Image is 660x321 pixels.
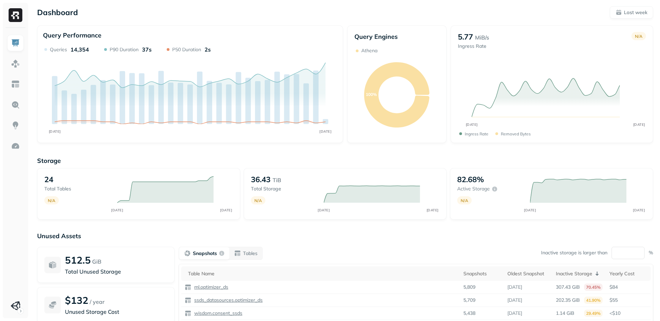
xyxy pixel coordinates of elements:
[254,198,262,203] p: N/A
[609,284,647,290] p: $84
[65,267,167,276] p: Total Unused Storage
[11,100,20,109] img: Query Explorer
[465,131,488,136] p: Ingress Rate
[427,208,439,212] tspan: [DATE]
[50,46,67,53] p: Queries
[319,129,331,134] tspan: [DATE]
[461,198,468,203] p: N/A
[49,129,61,134] tspan: [DATE]
[251,175,271,184] p: 36.43
[44,175,53,184] p: 24
[458,43,489,49] p: Ingress Rate
[193,250,217,257] p: Snapshots
[524,208,536,212] tspan: [DATE]
[541,250,607,256] p: Inactive storage is larger than
[458,32,473,42] p: 5.77
[556,310,574,317] p: 1.14 GiB
[361,47,377,54] p: Athena
[193,297,263,303] p: ssds_datasources.optimizer_ds
[243,250,257,257] p: Tables
[220,208,232,212] tspan: [DATE]
[142,46,152,53] p: 37s
[556,284,580,290] p: 307.43 GiB
[501,131,531,136] p: Removed bytes
[635,34,642,39] p: N/A
[366,92,377,97] text: 100%
[191,297,263,303] a: ssds_datasources.optimizer_ds
[463,270,500,277] div: Snapshots
[9,8,22,22] img: Ryft
[465,122,477,127] tspan: [DATE]
[172,46,201,53] p: P50 Duration
[609,297,647,303] p: $55
[92,257,101,266] p: GiB
[584,310,603,317] p: 29.49%
[44,186,110,192] p: Total tables
[11,142,20,151] img: Optimization
[191,310,242,317] a: wisdom.consent_ssds
[318,208,330,212] tspan: [DATE]
[70,46,89,53] p: 14,354
[584,284,603,291] p: 70.45%
[463,297,475,303] p: 5,709
[191,284,228,290] a: ml.optimizer_ds
[48,198,55,203] p: N/A
[610,6,653,19] button: Last week
[110,46,139,53] p: P90 Duration
[11,301,20,311] img: Unity
[457,175,484,184] p: 82.68%
[65,308,167,316] p: Unused Storage Cost
[584,297,603,304] p: 41.90%
[11,59,20,68] img: Assets
[185,284,191,291] img: table
[507,297,522,303] p: [DATE]
[556,297,580,303] p: 202.35 GiB
[193,284,228,290] p: ml.optimizer_ds
[188,270,456,277] div: Table Name
[354,33,439,41] p: Query Engines
[457,186,490,192] p: Active storage
[463,284,475,290] p: 5,809
[193,310,242,317] p: wisdom.consent_ssds
[507,310,522,317] p: [DATE]
[633,208,645,212] tspan: [DATE]
[111,208,123,212] tspan: [DATE]
[633,122,645,127] tspan: [DATE]
[11,38,20,47] img: Dashboard
[37,8,78,17] p: Dashboard
[273,176,281,184] p: TiB
[185,310,191,317] img: table
[624,9,647,16] p: Last week
[463,310,475,317] p: 5,438
[65,254,91,266] p: 512.5
[37,232,653,240] p: Unused Assets
[609,310,647,317] p: <$10
[43,31,101,39] p: Query Performance
[11,80,20,89] img: Asset Explorer
[507,270,549,277] div: Oldest Snapshot
[37,157,653,165] p: Storage
[609,270,647,277] div: Yearly Cost
[65,294,88,306] p: $132
[185,297,191,304] img: table
[556,270,592,277] p: Inactive Storage
[90,298,104,306] p: / year
[475,33,489,42] p: MiB/s
[11,121,20,130] img: Insights
[649,250,653,256] p: %
[251,186,317,192] p: Total storage
[205,46,211,53] p: 2s
[507,284,522,290] p: [DATE]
